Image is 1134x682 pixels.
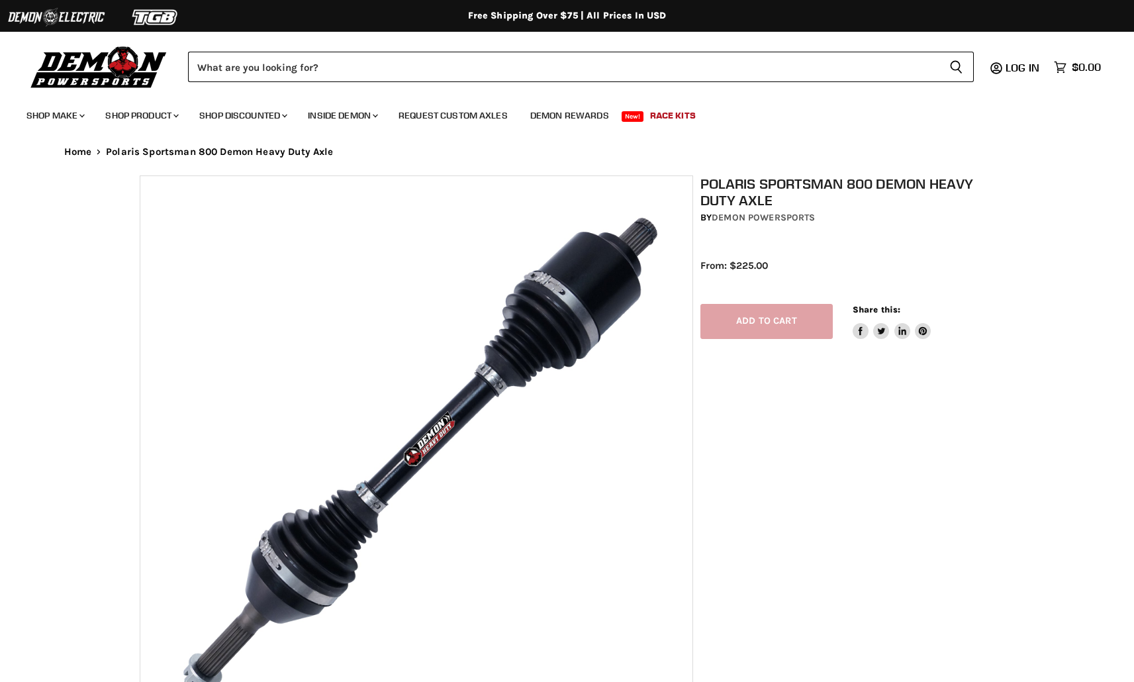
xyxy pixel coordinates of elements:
a: Log in [1000,62,1047,73]
div: Free Shipping Over $75 | All Prices In USD [38,10,1097,22]
span: Share this: [853,305,900,315]
div: by [700,211,1002,225]
a: Demon Powersports [712,212,815,223]
span: Log in [1006,61,1039,74]
form: Product [188,52,974,82]
span: From: $225.00 [700,260,768,271]
aside: Share this: [853,304,931,339]
a: Home [64,146,92,158]
a: Inside Demon [298,102,386,129]
a: Shop Make [17,102,93,129]
a: Request Custom Axles [389,102,518,129]
nav: Breadcrumbs [38,146,1097,158]
ul: Main menu [17,97,1098,129]
span: $0.00 [1072,61,1101,73]
span: New! [622,111,644,122]
img: Demon Electric Logo 2 [7,5,106,30]
h1: Polaris Sportsman 800 Demon Heavy Duty Axle [700,175,1002,209]
a: Demon Rewards [520,102,619,129]
img: TGB Logo 2 [106,5,205,30]
span: Polaris Sportsman 800 Demon Heavy Duty Axle [106,146,333,158]
a: Shop Discounted [189,102,295,129]
a: $0.00 [1047,58,1108,77]
a: Shop Product [95,102,187,129]
input: Search [188,52,939,82]
a: Race Kits [640,102,706,129]
img: Demon Powersports [26,43,171,90]
button: Search [939,52,974,82]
